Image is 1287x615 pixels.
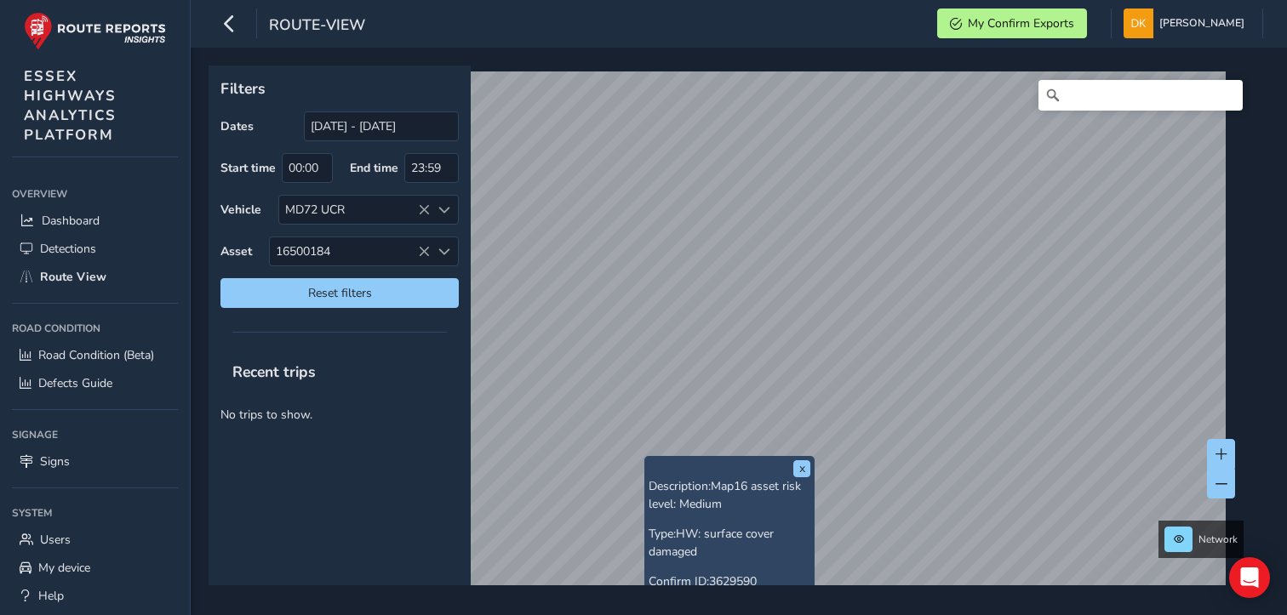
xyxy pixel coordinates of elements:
[649,478,801,512] span: Map16 asset risk level: Medium
[40,269,106,285] span: Route View
[38,347,154,363] span: Road Condition (Beta)
[40,241,96,257] span: Detections
[38,588,64,604] span: Help
[12,235,178,263] a: Detections
[430,237,458,265] div: Select an asset code
[12,181,178,207] div: Overview
[12,263,178,291] a: Route View
[12,554,178,582] a: My device
[1198,532,1238,546] span: Network
[220,278,459,308] button: Reset filters
[40,532,71,548] span: Users
[1159,9,1244,38] span: [PERSON_NAME]
[220,202,261,218] label: Vehicle
[1038,80,1243,111] input: Search
[42,213,100,229] span: Dashboard
[649,525,810,561] p: Type:
[220,77,459,100] p: Filters
[270,237,430,265] span: 16500184
[12,500,178,526] div: System
[269,14,365,38] span: route-view
[12,447,178,475] a: Signs
[968,15,1074,31] span: My Confirm Exports
[220,350,328,394] span: Recent trips
[220,160,276,176] label: Start time
[24,12,166,50] img: rr logo
[209,394,471,436] p: No trips to show.
[220,118,254,134] label: Dates
[220,243,252,259] label: Asset
[279,196,430,224] div: MD72 UCR
[1124,9,1250,38] button: [PERSON_NAME]
[12,369,178,397] a: Defects Guide
[214,71,1226,605] canvas: Map
[649,526,774,560] span: HW: surface cover damaged
[38,375,112,391] span: Defects Guide
[350,160,398,176] label: End time
[649,572,810,590] p: Confirm ID:
[709,573,757,589] span: 3629590
[12,341,178,369] a: Road Condition (Beta)
[12,422,178,447] div: Signage
[12,316,178,341] div: Road Condition
[937,9,1087,38] button: My Confirm Exports
[12,526,178,554] a: Users
[24,66,117,145] span: ESSEX HIGHWAYS ANALYTICS PLATFORM
[40,453,70,470] span: Signs
[1124,9,1153,38] img: diamond-layout
[12,582,178,610] a: Help
[38,560,90,576] span: My device
[12,207,178,235] a: Dashboard
[1229,557,1270,598] div: Open Intercom Messenger
[793,460,810,477] button: x
[649,477,810,513] p: Description:
[233,285,446,301] span: Reset filters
